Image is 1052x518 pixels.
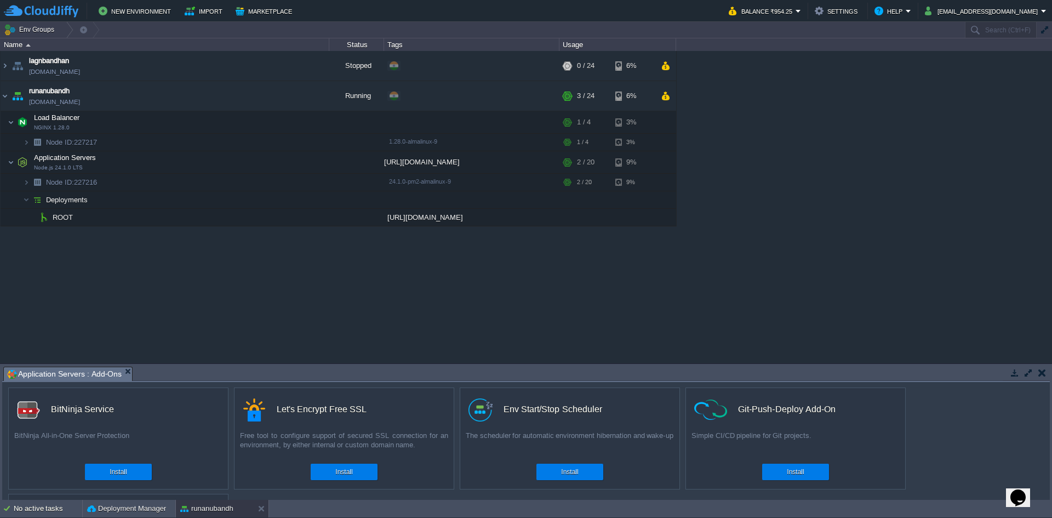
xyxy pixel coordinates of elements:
span: 227216 [45,178,99,187]
img: ci-cd-icon.png [694,400,727,420]
img: AMDAwAAAACH5BAEAAAAALAAAAAABAAEAAAICRAEAOw== [8,151,14,173]
div: 2 / 20 [577,174,592,191]
div: BitNinja Service [51,398,114,421]
div: 2 / 20 [577,151,594,173]
img: AMDAwAAAACH5BAEAAAAALAAAAAABAAEAAAICRAEAOw== [1,81,9,111]
img: AMDAwAAAACH5BAEAAAAALAAAAAABAAEAAAICRAEAOw== [1,51,9,81]
a: [DOMAIN_NAME] [29,96,80,107]
iframe: chat widget [1006,474,1041,507]
div: 1 / 4 [577,134,588,151]
img: AMDAwAAAACH5BAEAAAAALAAAAAABAAEAAAICRAEAOw== [26,44,31,47]
div: 6% [615,81,651,111]
img: AMDAwAAAACH5BAEAAAAALAAAAAABAAEAAAICRAEAOw== [30,134,45,151]
span: Node ID: [46,138,74,146]
img: logo.png [17,399,40,422]
span: Node ID: [46,178,74,186]
span: Application Servers [33,153,98,162]
a: Application ServersNode.js 24.1.0 LTS [33,153,98,162]
span: Node.js 24.1.0 LTS [34,164,83,171]
div: 9% [615,151,651,173]
a: Node ID:227217 [45,138,99,147]
div: Name [1,38,329,51]
div: Usage [560,38,676,51]
a: Node ID:227216 [45,178,99,187]
img: logo.png [468,399,493,422]
div: [URL][DOMAIN_NAME] [384,151,559,173]
span: Load Balancer [33,113,81,122]
div: No active tasks [14,500,82,517]
span: Application Servers : Add-Ons [7,367,122,381]
button: Help [874,4,906,18]
span: 227217 [45,138,99,147]
div: Simple CI/CD pipeline for Git projects. [686,431,905,458]
div: 3% [615,111,651,133]
div: 6% [615,51,651,81]
button: Install [561,466,578,477]
button: Install [787,466,804,477]
div: Env Start/Stop Scheduler [504,398,602,421]
a: lagnbandhan [29,55,69,66]
img: AMDAwAAAACH5BAEAAAAALAAAAAABAAEAAAICRAEAOw== [36,209,52,226]
img: AMDAwAAAACH5BAEAAAAALAAAAAABAAEAAAICRAEAOw== [15,111,30,133]
div: 3% [615,134,651,151]
div: 3 / 24 [577,81,594,111]
button: Install [335,466,352,477]
button: Install [110,466,127,477]
button: Import [185,4,226,18]
img: AMDAwAAAACH5BAEAAAAALAAAAAABAAEAAAICRAEAOw== [23,134,30,151]
div: Tags [385,38,559,51]
img: letsencrypt.png [243,399,266,422]
div: Status [330,38,384,51]
a: runanubandh [29,86,70,96]
div: Let's Encrypt Free SSL [277,398,367,421]
button: Balance ₹954.25 [729,4,796,18]
button: [EMAIL_ADDRESS][DOMAIN_NAME] [925,4,1041,18]
a: ROOT [52,213,75,222]
button: New Environment [99,4,174,18]
img: AMDAwAAAACH5BAEAAAAALAAAAAABAAEAAAICRAEAOw== [10,51,25,81]
div: 1 / 4 [577,111,591,133]
span: NGINX 1.28.0 [34,124,70,131]
div: Running [329,81,384,111]
span: 24.1.0-pm2-almalinux-9 [389,178,451,185]
div: Free tool to configure support of secured SSL connection for an environment, by either internal o... [235,431,454,458]
div: Git-Push-Deploy Add-On [738,398,836,421]
img: CloudJiffy [4,4,78,18]
button: runanubandh [180,503,233,514]
div: 9% [615,174,651,191]
a: Deployments [45,195,89,204]
button: Env Groups [4,22,58,37]
a: Load BalancerNGINX 1.28.0 [33,113,81,122]
div: BitNinja All-in-One Server Protection [9,431,228,458]
div: Stopped [329,51,384,81]
img: AMDAwAAAACH5BAEAAAAALAAAAAABAAEAAAICRAEAOw== [30,174,45,191]
img: AMDAwAAAACH5BAEAAAAALAAAAAABAAEAAAICRAEAOw== [15,151,30,173]
img: AMDAwAAAACH5BAEAAAAALAAAAAABAAEAAAICRAEAOw== [30,191,45,208]
img: AMDAwAAAACH5BAEAAAAALAAAAAABAAEAAAICRAEAOw== [23,174,30,191]
div: [URL][DOMAIN_NAME] [384,209,559,226]
a: [DOMAIN_NAME] [29,66,80,77]
img: AMDAwAAAACH5BAEAAAAALAAAAAABAAEAAAICRAEAOw== [30,209,36,226]
button: Marketplace [236,4,295,18]
img: AMDAwAAAACH5BAEAAAAALAAAAAABAAEAAAICRAEAOw== [10,81,25,111]
span: 1.28.0-almalinux-9 [389,138,437,145]
img: AMDAwAAAACH5BAEAAAAALAAAAAABAAEAAAICRAEAOw== [8,111,14,133]
div: 0 / 24 [577,51,594,81]
div: The scheduler for automatic environment hibernation and wake-up [460,431,679,458]
button: Settings [815,4,861,18]
img: AMDAwAAAACH5BAEAAAAALAAAAAABAAEAAAICRAEAOw== [23,191,30,208]
button: Deployment Manager [87,503,166,514]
